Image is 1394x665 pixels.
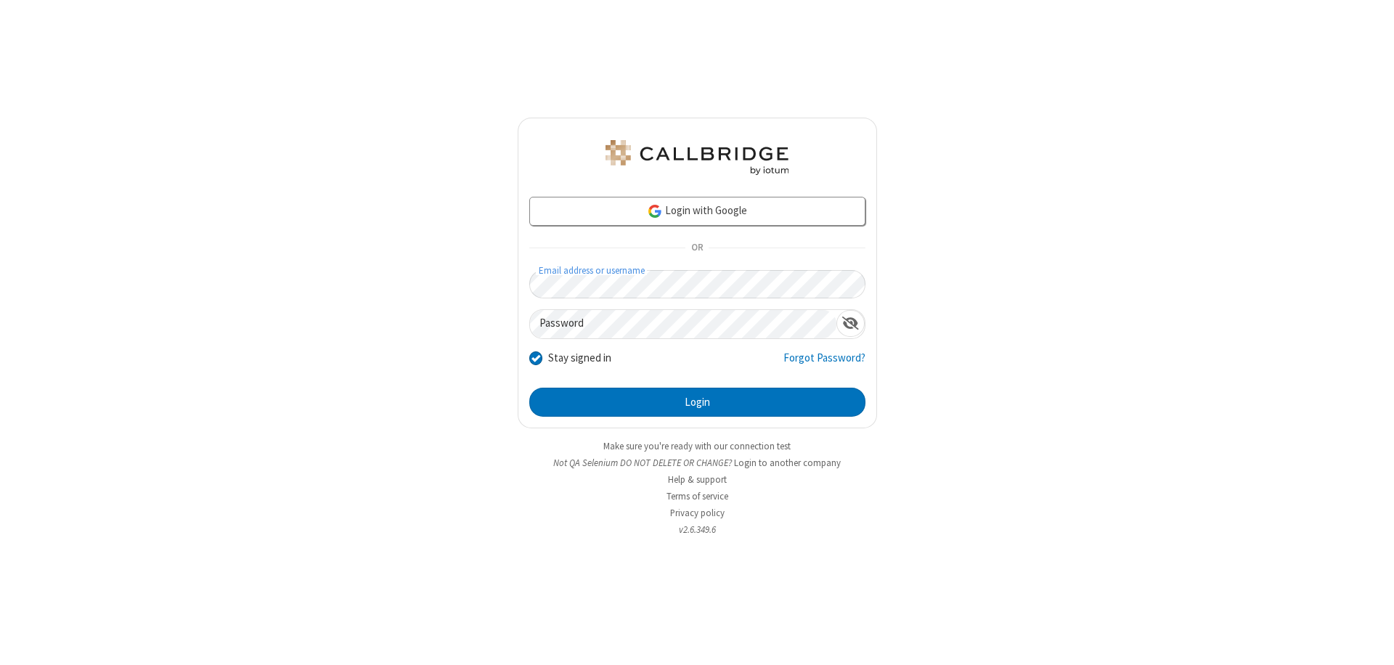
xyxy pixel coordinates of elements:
input: Email address or username [529,270,865,298]
a: Help & support [668,473,727,486]
div: Show password [836,310,865,337]
input: Password [530,310,836,338]
a: Privacy policy [670,507,725,519]
a: Forgot Password? [783,350,865,378]
button: Login to another company [734,456,841,470]
button: Login [529,388,865,417]
img: QA Selenium DO NOT DELETE OR CHANGE [603,140,791,175]
a: Terms of service [667,490,728,502]
li: v2.6.349.6 [518,523,877,537]
li: Not QA Selenium DO NOT DELETE OR CHANGE? [518,456,877,470]
span: OR [685,238,709,258]
a: Login with Google [529,197,865,226]
a: Make sure you're ready with our connection test [603,440,791,452]
label: Stay signed in [548,350,611,367]
img: google-icon.png [647,203,663,219]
